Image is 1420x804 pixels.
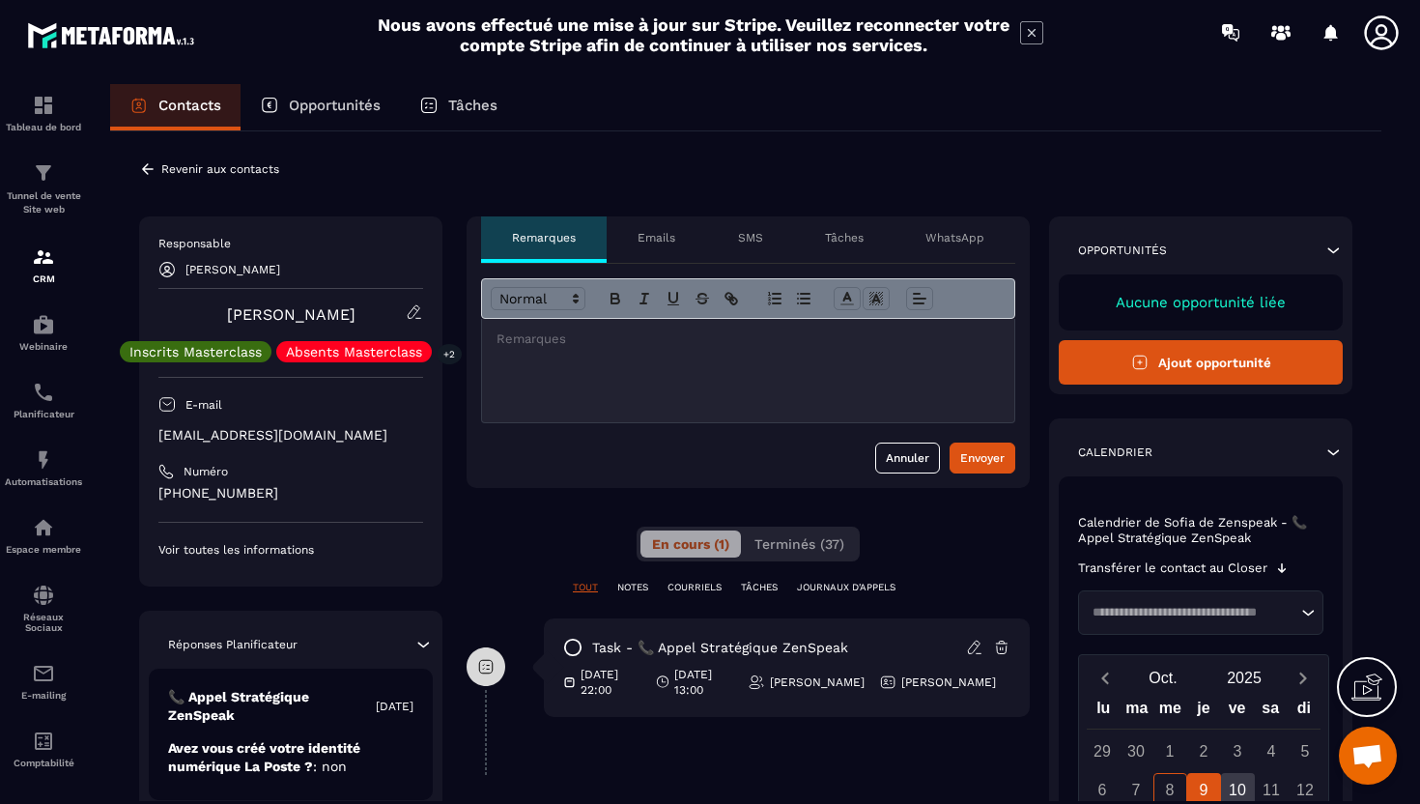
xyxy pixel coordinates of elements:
p: Calendrier de Sofia de Zenspeak - 📞 Appel Stratégique ZenSpeak [1078,515,1323,546]
div: 4 [1255,734,1289,768]
img: social-network [32,584,55,607]
p: [PHONE_NUMBER] [158,484,423,502]
p: [PERSON_NAME] [770,675,865,690]
div: sa [1254,695,1288,729]
p: [DATE] 13:00 [674,667,733,698]
div: ve [1220,695,1254,729]
img: automations [32,313,55,336]
p: [PERSON_NAME] [185,263,280,276]
p: Revenir aux contacts [161,162,279,176]
div: 5 [1289,734,1322,768]
img: automations [32,516,55,539]
img: email [32,662,55,685]
p: Réseaux Sociaux [5,612,82,633]
p: Calendrier [1078,445,1152,460]
img: formation [32,245,55,269]
p: Tunnel de vente Site web [5,189,82,216]
button: Previous month [1087,665,1122,691]
div: Search for option [1078,590,1323,635]
p: Remarques [512,230,576,245]
p: Comptabilité [5,758,82,768]
p: Responsable [158,236,423,251]
p: E-mail [185,397,222,413]
p: Tâches [825,230,864,245]
div: Ouvrir le chat [1339,727,1397,785]
p: Opportunités [289,97,381,114]
h2: Nous avons effectué une mise à jour sur Stripe. Veuillez reconnecter votre compte Stripe afin de ... [377,14,1010,55]
p: Contacts [158,97,221,114]
div: Envoyer [960,448,1005,468]
a: Contacts [110,84,241,130]
button: Terminés (37) [743,531,856,558]
p: Tâches [448,97,497,114]
p: CRM [5,273,82,284]
a: formationformationCRM [5,231,82,299]
a: social-networksocial-networkRéseaux Sociaux [5,569,82,647]
div: ma [1121,695,1154,729]
p: TÂCHES [741,581,778,594]
div: 29 [1086,734,1120,768]
img: automations [32,448,55,472]
a: Tâches [400,84,517,130]
p: Numéro [184,464,228,479]
p: +2 [437,344,462,364]
button: Next month [1285,665,1321,691]
a: automationsautomationsEspace membre [5,502,82,569]
p: Avez vous créé votre identité numérique La Poste ? [168,739,413,776]
button: Envoyer [950,443,1015,474]
p: Emails [638,230,675,245]
button: Open years overlay [1204,661,1285,695]
a: Opportunités [241,84,400,130]
button: Annuler [875,443,940,474]
p: [DATE] 22:00 [581,667,640,698]
p: Espace membre [5,544,82,555]
p: Aucune opportunité liée [1078,294,1323,311]
p: [EMAIL_ADDRESS][DOMAIN_NAME] [158,426,423,445]
a: formationformationTunnel de vente Site web [5,147,82,231]
a: schedulerschedulerPlanificateur [5,366,82,434]
p: COURRIELS [667,581,722,594]
div: 30 [1120,734,1153,768]
span: : non [313,759,347,774]
img: accountant [32,730,55,753]
p: [PERSON_NAME] [901,675,996,690]
div: 2 [1187,734,1221,768]
p: Opportunités [1078,243,1167,258]
span: Terminés (37) [754,536,844,552]
button: Open months overlay [1122,661,1204,695]
div: me [1153,695,1187,729]
p: Automatisations [5,476,82,487]
p: JOURNAUX D'APPELS [797,581,895,594]
p: Webinaire [5,341,82,352]
div: 1 [1153,734,1187,768]
input: Search for option [1086,603,1296,622]
p: Inscrits Masterclass [129,345,262,359]
button: En cours (1) [640,531,741,558]
a: [PERSON_NAME] [227,305,355,324]
div: je [1187,695,1221,729]
div: 3 [1221,734,1255,768]
img: logo [27,17,201,53]
p: TOUT [573,581,598,594]
span: En cours (1) [652,536,729,552]
div: lu [1087,695,1121,729]
p: task - 📞 Appel Stratégique ZenSpeak [592,639,848,657]
img: scheduler [32,381,55,404]
p: Transférer le contact au Closer [1078,560,1267,576]
p: Tableau de bord [5,122,82,132]
a: accountantaccountantComptabilité [5,715,82,783]
p: [DATE] [376,699,413,714]
div: di [1287,695,1321,729]
p: Absents Masterclass [286,345,422,359]
p: NOTES [617,581,648,594]
a: automationsautomationsWebinaire [5,299,82,366]
p: 📞 Appel Stratégique ZenSpeak [168,688,376,725]
button: Ajout opportunité [1059,340,1343,385]
p: Planificateur [5,409,82,419]
a: emailemailE-mailing [5,647,82,715]
p: Voir toutes les informations [158,542,423,558]
p: Réponses Planificateur [168,637,298,652]
a: automationsautomationsAutomatisations [5,434,82,502]
p: SMS [738,230,763,245]
a: formationformationTableau de bord [5,79,82,147]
